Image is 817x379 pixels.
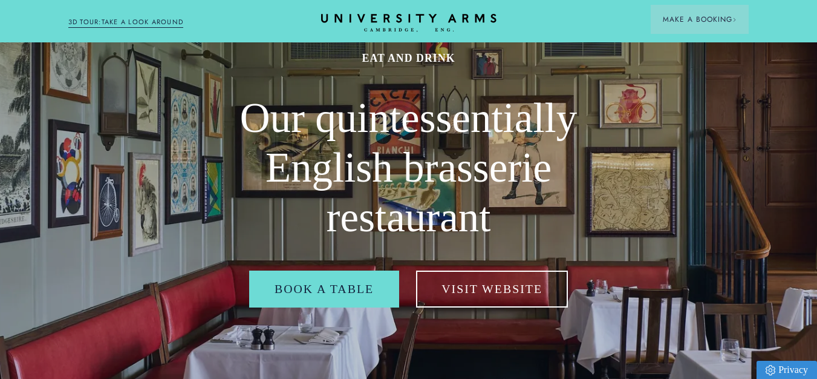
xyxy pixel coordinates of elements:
a: Home [321,14,496,33]
span: Make a Booking [663,14,737,25]
button: Make a BookingArrow icon [651,5,749,34]
a: 3D TOUR:TAKE A LOOK AROUND [68,17,184,28]
a: Privacy [757,361,817,379]
a: Visit Website [416,271,568,308]
img: Arrow icon [732,18,737,22]
h1: Eat and drink [204,51,613,65]
img: Privacy [766,365,775,375]
h2: Our quintessentially English brasserie restaurant [204,93,613,242]
a: Book a table [249,271,399,308]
